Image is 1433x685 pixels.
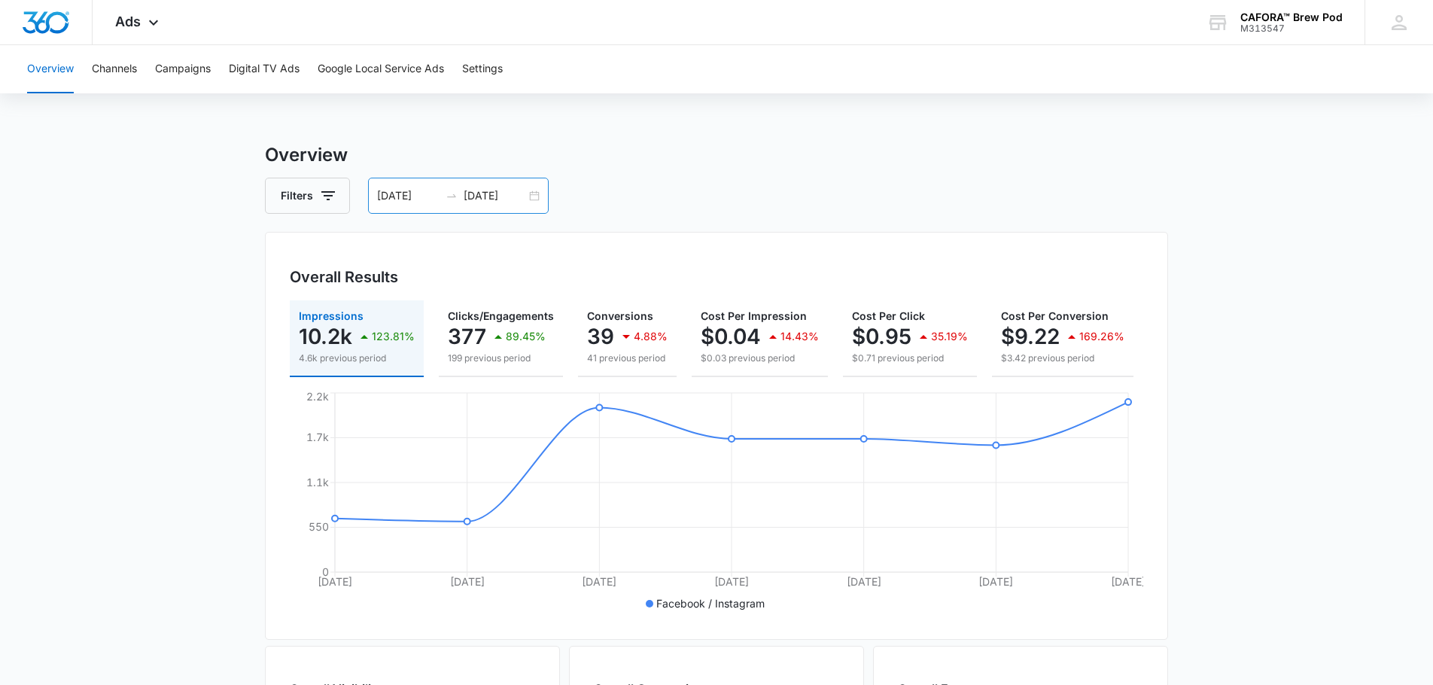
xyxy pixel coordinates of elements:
button: Settings [462,45,503,93]
button: Campaigns [155,45,211,93]
div: account name [1240,11,1343,23]
p: $0.71 previous period [852,352,968,365]
button: Filters [265,178,350,214]
button: Channels [92,45,137,93]
input: Start date [377,187,440,204]
p: 169.26% [1079,331,1124,342]
p: $0.95 [852,324,911,349]
tspan: 550 [309,520,329,533]
p: 10.2k [299,324,352,349]
h3: Overall Results [290,266,398,288]
tspan: [DATE] [978,575,1013,588]
tspan: [DATE] [582,575,616,588]
p: Facebook / Instagram [656,595,765,611]
tspan: [DATE] [1111,575,1145,588]
tspan: 1.7k [306,431,329,443]
tspan: 1.1k [306,476,329,489]
p: 4.88% [634,331,668,342]
tspan: 0 [322,565,329,578]
button: Digital TV Ads [229,45,300,93]
p: 14.43% [780,331,819,342]
p: 377 [448,324,486,349]
button: Google Local Service Ads [318,45,444,93]
tspan: [DATE] [318,575,352,588]
span: Cost Per Conversion [1001,309,1109,322]
p: 35.19% [931,331,968,342]
span: Clicks/Engagements [448,309,554,322]
input: End date [464,187,526,204]
p: $0.04 [701,324,761,349]
p: 41 previous period [587,352,668,365]
p: $9.22 [1001,324,1060,349]
tspan: [DATE] [714,575,749,588]
span: Conversions [587,309,653,322]
p: 123.81% [372,331,415,342]
p: $0.03 previous period [701,352,819,365]
button: Overview [27,45,74,93]
tspan: [DATE] [450,575,485,588]
span: Ads [115,14,141,29]
span: Cost Per Impression [701,309,807,322]
span: swap-right [446,190,458,202]
p: 39 [587,324,614,349]
span: Impressions [299,309,364,322]
p: $3.42 previous period [1001,352,1124,365]
span: Cost Per Click [852,309,925,322]
p: 199 previous period [448,352,554,365]
p: 89.45% [506,331,546,342]
tspan: 2.2k [306,390,329,403]
span: to [446,190,458,202]
tspan: [DATE] [847,575,881,588]
h3: Overview [265,142,1168,169]
div: account id [1240,23,1343,34]
p: 4.6k previous period [299,352,415,365]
